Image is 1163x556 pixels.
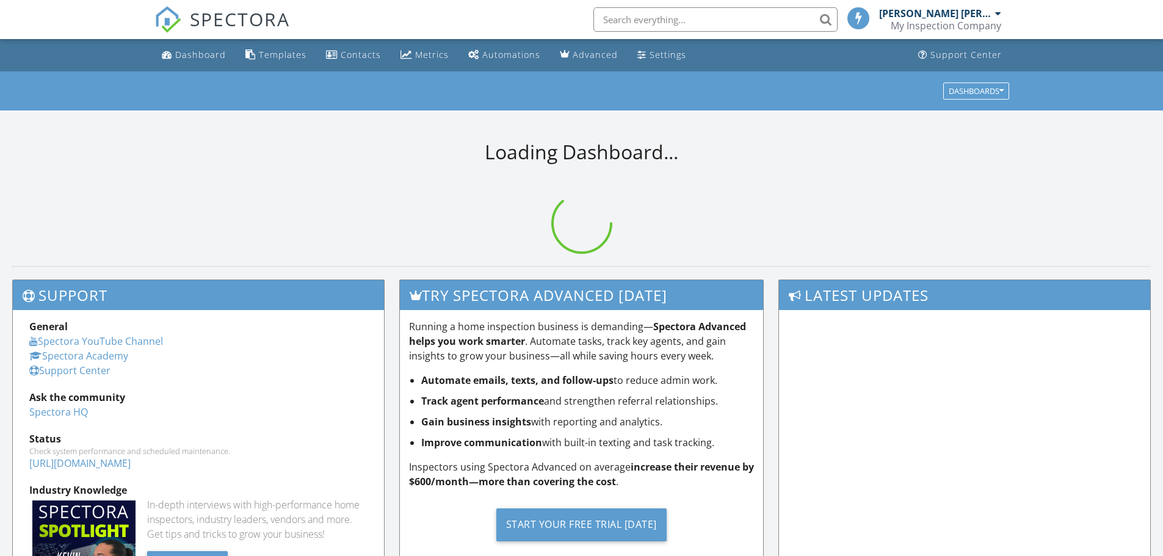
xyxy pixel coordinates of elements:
strong: General [29,320,68,333]
div: My Inspection Company [891,20,1001,32]
strong: Spectora Advanced helps you work smarter [409,320,746,348]
a: Support Center [913,44,1007,67]
li: with built-in texting and task tracking. [421,435,755,450]
a: Start Your Free Trial [DATE] [409,499,755,551]
a: Contacts [321,44,386,67]
a: Dashboard [157,44,231,67]
div: Templates [259,49,306,60]
div: Metrics [415,49,449,60]
span: SPECTORA [190,6,290,32]
div: Support Center [930,49,1002,60]
button: Dashboards [943,82,1009,99]
p: Running a home inspection business is demanding— . Automate tasks, track key agents, and gain ins... [409,319,755,363]
li: to reduce admin work. [421,373,755,388]
p: Inspectors using Spectora Advanced on average . [409,460,755,489]
h3: Try spectora advanced [DATE] [400,280,764,310]
a: Support Center [29,364,111,377]
a: Spectora Academy [29,349,128,363]
a: Advanced [555,44,623,67]
div: Start Your Free Trial [DATE] [496,508,667,541]
strong: Improve communication [421,436,542,449]
a: Spectora HQ [29,405,88,419]
div: [PERSON_NAME] [PERSON_NAME] [879,7,992,20]
img: The Best Home Inspection Software - Spectora [154,6,181,33]
div: Check system performance and scheduled maintenance. [29,446,368,456]
li: and strengthen referral relationships. [421,394,755,408]
div: Advanced [573,49,618,60]
a: Settings [632,44,691,67]
li: with reporting and analytics. [421,414,755,429]
a: Automations (Basic) [463,44,545,67]
a: [URL][DOMAIN_NAME] [29,457,131,470]
div: Dashboards [949,87,1004,95]
input: Search everything... [593,7,838,32]
h3: Latest Updates [779,280,1150,310]
div: Dashboard [175,49,226,60]
a: Templates [241,44,311,67]
div: Settings [650,49,686,60]
div: In-depth interviews with high-performance home inspectors, industry leaders, vendors and more. Ge... [147,497,368,541]
div: Industry Knowledge [29,483,368,497]
div: Status [29,431,368,446]
strong: increase their revenue by $600/month—more than covering the cost [409,460,754,488]
div: Ask the community [29,390,368,405]
a: Spectora YouTube Channel [29,334,163,348]
strong: Track agent performance [421,394,544,408]
strong: Gain business insights [421,415,531,428]
a: SPECTORA [154,16,290,42]
strong: Automate emails, texts, and follow-ups [421,374,614,387]
div: Contacts [341,49,381,60]
h3: Support [13,280,384,310]
div: Automations [482,49,540,60]
a: Metrics [396,44,454,67]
